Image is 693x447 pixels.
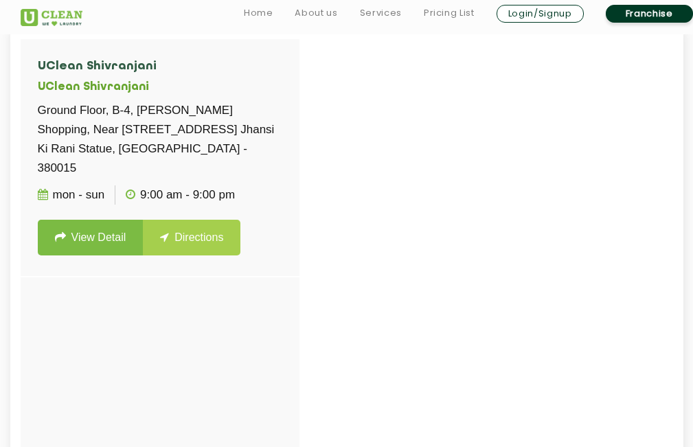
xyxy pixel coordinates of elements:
p: Mon - Sun [38,185,105,205]
a: View Detail [38,220,144,255]
a: Services [360,5,402,21]
a: Home [244,5,273,21]
p: 9:00 AM - 9:00 PM [126,185,235,205]
a: Pricing List [424,5,475,21]
h4: UClean Shivranjani [38,60,282,73]
a: About us [295,5,337,21]
a: Login/Signup [497,5,584,23]
p: Ground Floor, B-4, [PERSON_NAME] Shopping, Near [STREET_ADDRESS] Jhansi Ki Rani Statue, [GEOGRAPH... [38,101,282,178]
h5: UClean Shivranjani [38,81,282,94]
img: UClean Laundry and Dry Cleaning [21,9,82,26]
a: Franchise [606,5,693,23]
a: Directions [143,220,240,255]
